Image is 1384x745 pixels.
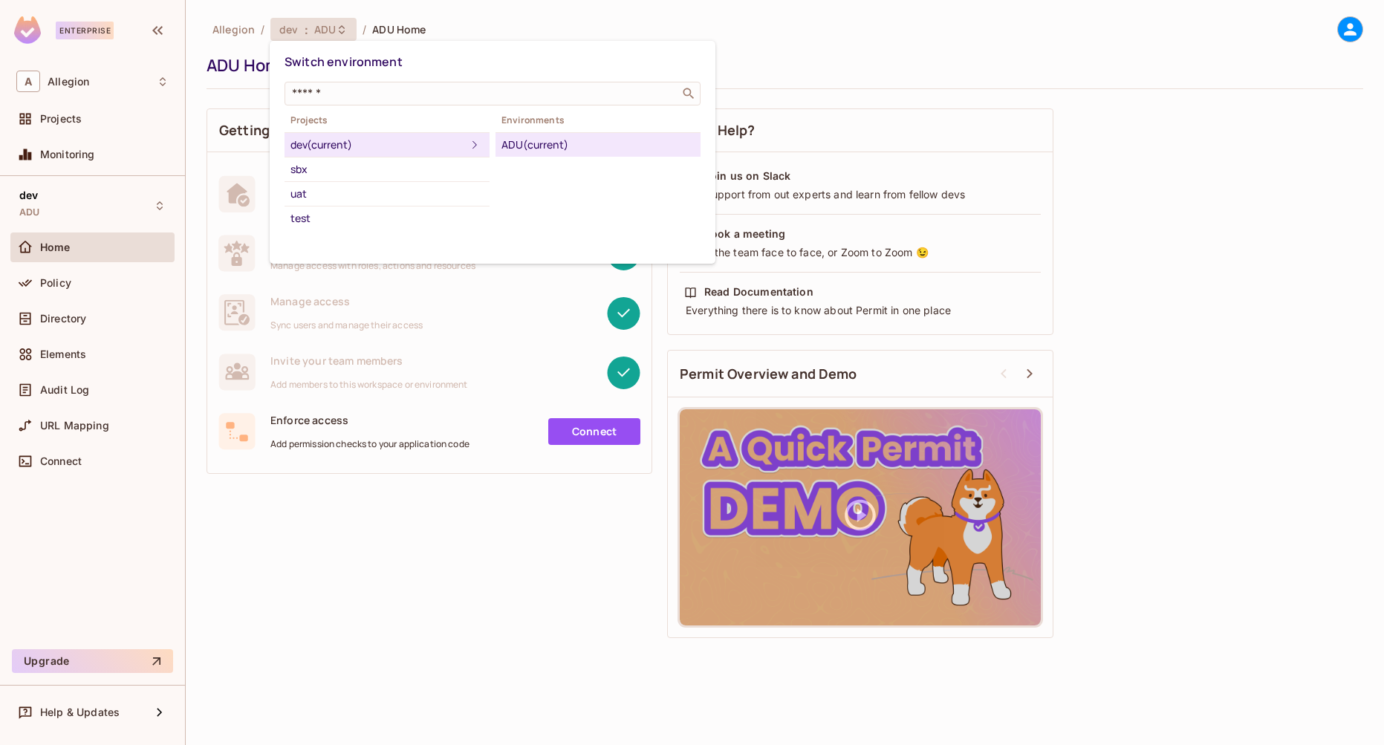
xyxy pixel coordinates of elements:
[285,53,403,70] span: Switch environment
[285,114,490,126] span: Projects
[290,185,484,203] div: uat
[501,136,695,154] div: ADU (current)
[496,114,701,126] span: Environments
[290,136,466,154] div: dev (current)
[290,160,484,178] div: sbx
[290,209,484,227] div: test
